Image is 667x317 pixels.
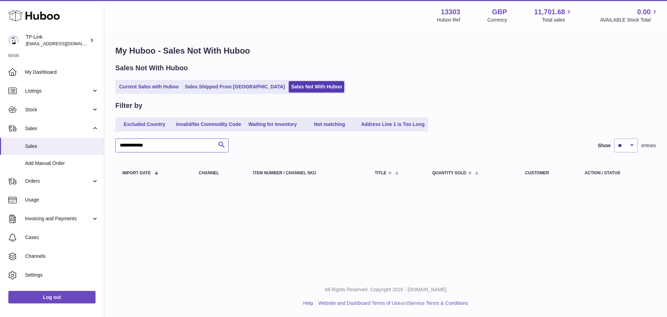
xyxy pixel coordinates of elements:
[441,7,460,17] strong: 13303
[375,171,386,175] span: Title
[25,69,99,76] span: My Dashboard
[600,7,659,23] a: 0.00 AVAILABLE Stock Total
[110,286,661,293] p: All Rights Reserved. Copyright 2025 - [DOMAIN_NAME]
[302,119,357,130] a: Not matching
[534,7,565,17] span: 11,701.68
[25,160,99,167] span: Add Manual Order
[359,119,427,130] a: Address Line 1 is Too Long
[585,171,649,175] div: Action / Status
[437,17,460,23] div: Huboo Ref
[25,215,91,222] span: Invoicing and Payments
[117,119,172,130] a: Excluded Country
[600,17,659,23] span: AVAILABLE Stock Total
[542,17,573,23] span: Total sales
[25,88,91,94] span: Listings
[8,35,19,46] img: internalAdmin-13303@internal.huboo.com
[115,63,188,73] h2: Sales Not With Huboo
[25,272,99,278] span: Settings
[253,171,361,175] div: Item Number / Channel SKU
[637,7,651,17] span: 0.00
[199,171,239,175] div: Channel
[26,41,102,46] span: [EMAIL_ADDRESS][DOMAIN_NAME]
[26,34,88,47] div: TP-Link
[432,171,466,175] span: Quantity Sold
[174,119,244,130] a: Invalid/No Commodity Code
[492,7,507,17] strong: GBP
[245,119,300,130] a: Waiting for Inventory
[182,81,287,93] a: Sales Shipped From [GEOGRAPHIC_DATA]
[122,171,151,175] span: Import date
[641,142,656,149] span: entries
[8,291,96,303] a: Log out
[487,17,507,23] div: Currency
[316,300,468,307] li: and
[117,81,181,93] a: Current Sales with Huboo
[525,171,571,175] div: Customer
[598,142,611,149] label: Show
[289,81,344,93] a: Sales Not With Huboo
[409,300,468,306] a: Service Terms & Conditions
[25,197,99,203] span: Usage
[25,234,99,241] span: Cases
[303,300,313,306] a: Help
[25,143,99,150] span: Sales
[115,101,142,110] h2: Filter by
[25,125,91,132] span: Sales
[534,7,573,23] a: 11,701.68 Total sales
[115,45,656,56] h1: My Huboo - Sales Not With Huboo
[25,106,91,113] span: Stock
[25,253,99,260] span: Channels
[25,178,91,184] span: Orders
[318,300,400,306] a: Website and Dashboard Terms of Use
